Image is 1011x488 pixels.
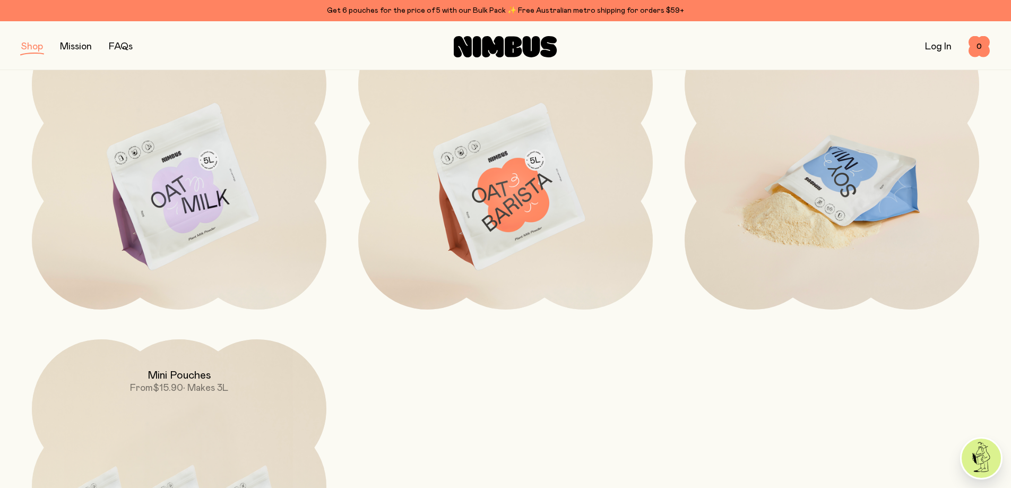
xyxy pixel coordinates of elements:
a: Oat Barista$23.90• Makes 5L [358,15,653,310]
a: Soy MilkFrom$22.90• Makes 5L [685,15,979,310]
button: 0 [969,36,990,57]
span: $15.90 [153,383,183,393]
a: Mission [60,42,92,52]
a: Oat MilkFrom$22.90• Makes 5L [32,15,326,310]
a: FAQs [109,42,133,52]
h2: Mini Pouches [148,369,211,382]
span: • Makes 3L [183,383,228,393]
img: agent [962,439,1001,478]
div: Get 6 pouches for the price of 5 with our Bulk Pack ✨ Free Australian metro shipping for orders $59+ [21,4,990,17]
span: From [130,383,153,393]
a: Log In [925,42,952,52]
